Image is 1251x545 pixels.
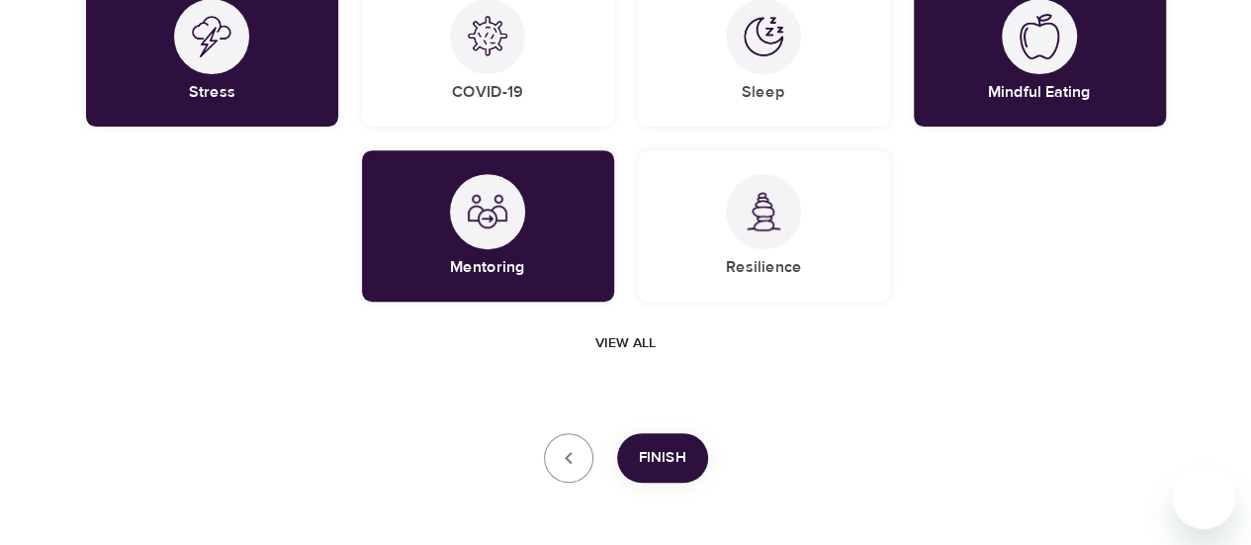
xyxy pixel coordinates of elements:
img: Sleep [744,17,783,56]
button: View all [587,325,664,362]
img: Stress [192,16,231,57]
div: MentoringMentoring [362,150,614,302]
button: Finish [617,433,708,483]
img: Mindful Eating [1020,14,1059,59]
h5: Resilience [726,257,802,278]
div: ResilienceResilience [638,150,890,302]
iframe: Button to launch messaging window [1172,466,1235,529]
h5: Sleep [742,82,785,103]
img: COVID-19 [468,16,507,56]
img: Mentoring [468,192,507,231]
h5: Stress [189,82,235,103]
span: Finish [639,445,686,471]
h5: COVID-19 [452,82,523,103]
img: Resilience [744,192,783,232]
h5: Mindful Eating [988,82,1091,103]
span: View all [595,331,656,356]
h5: Mentoring [450,257,525,278]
